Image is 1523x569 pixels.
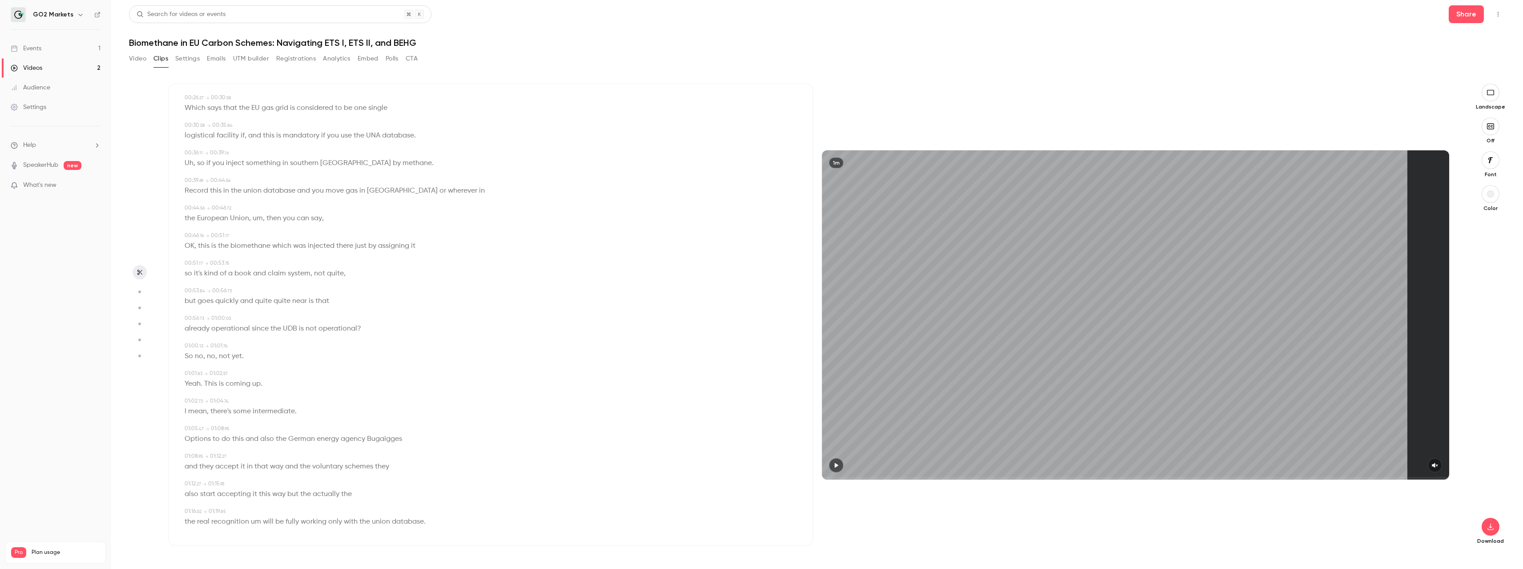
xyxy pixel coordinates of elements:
[246,157,281,169] span: something
[185,240,194,252] span: OK
[220,482,224,486] span: . 93
[199,460,214,473] span: they
[185,516,195,528] span: the
[261,378,262,390] span: .
[185,460,197,473] span: and
[275,102,288,114] span: grid
[185,433,211,445] span: Options
[372,516,390,528] span: union
[194,240,196,252] span: ,
[255,295,272,307] span: quite
[196,509,201,514] span: . 02
[33,10,73,19] h6: GO2 Markets
[137,10,226,19] div: Search for videos or events
[230,240,270,252] span: biomethane
[205,150,208,157] span: →
[276,129,281,142] span: is
[313,488,339,500] span: actually
[259,488,270,500] span: this
[215,295,238,307] span: quickly
[223,399,229,404] span: . 74
[252,323,269,335] span: since
[222,344,227,348] span: . 76
[185,212,195,225] span: the
[200,488,215,500] span: start
[210,261,224,266] span: 00:53
[366,129,380,142] span: UNA
[300,488,311,500] span: the
[219,350,230,363] span: not
[210,178,225,183] span: 00:44
[197,399,203,404] span: . 73
[326,185,344,197] span: move
[346,185,358,197] span: gas
[233,405,251,418] span: some
[205,233,209,239] span: →
[212,157,224,169] span: you
[210,405,231,418] span: there's
[251,102,260,114] span: EU
[185,123,199,128] span: 00:30
[270,460,283,473] span: way
[226,378,250,390] span: coming
[448,185,477,197] span: wherever
[221,454,226,459] span: . 27
[317,433,339,445] span: energy
[212,206,226,211] span: 00:46
[197,516,210,528] span: real
[185,157,193,169] span: Uh
[11,141,101,150] li: help-dropdown-opener
[204,267,218,280] span: kind
[285,460,298,473] span: and
[232,350,242,363] span: yet
[288,433,315,445] span: German
[263,185,295,197] span: database
[266,212,281,225] span: then
[378,240,409,252] span: assigning
[292,295,307,307] span: near
[299,323,304,335] span: is
[243,185,262,197] span: union
[217,129,239,142] span: facility
[432,157,434,169] span: .
[211,240,216,252] span: is
[263,516,274,528] span: will
[249,212,251,225] span: ,
[219,378,224,390] span: is
[211,516,249,528] span: recognition
[215,460,239,473] span: accept
[335,102,342,114] span: to
[207,102,222,114] span: says
[210,371,222,376] span: 01:02
[306,323,317,335] span: not
[344,267,346,280] span: ,
[358,52,379,66] button: Embed
[288,267,310,280] span: system
[175,52,200,66] button: Settings
[211,323,250,335] span: operational
[439,185,446,197] span: or
[222,371,228,376] span: . 57
[185,178,198,183] span: 00:39
[327,129,339,142] span: you
[185,129,215,142] span: logistical
[290,157,318,169] span: southern
[359,185,365,197] span: in
[198,178,203,183] span: . 69
[314,267,325,280] span: not
[226,289,232,293] span: . 73
[153,52,168,66] button: Clips
[217,488,251,500] span: accepting
[232,433,244,445] span: this
[424,516,426,528] span: .
[392,516,424,528] span: database
[414,129,416,142] span: .
[322,212,324,225] span: ,
[241,129,245,142] span: if
[211,426,224,432] span: 01:08
[185,481,196,487] span: 01:12
[185,405,186,418] span: I
[368,102,387,114] span: single
[204,378,217,390] span: This
[251,516,261,528] span: um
